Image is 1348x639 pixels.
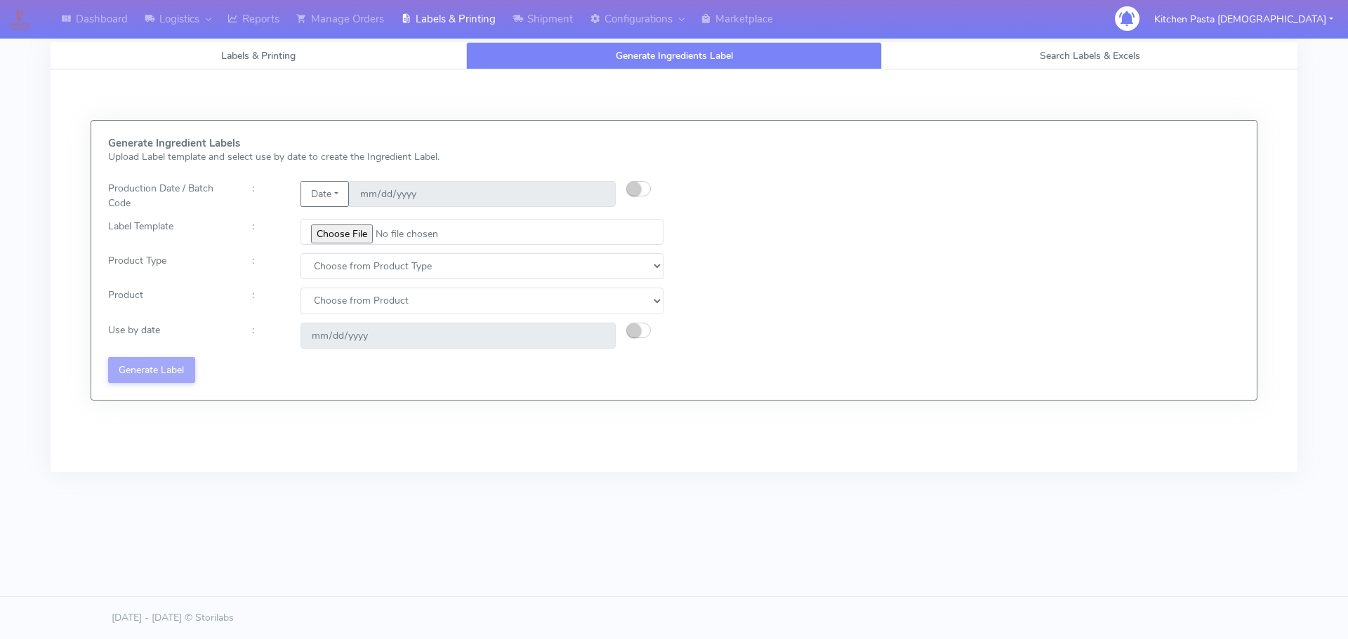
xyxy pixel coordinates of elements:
div: : [242,219,289,245]
div: : [242,323,289,349]
div: Product [98,288,242,314]
span: Search Labels & Excels [1040,49,1140,62]
div: Product Type [98,253,242,279]
ul: Tabs [51,42,1297,69]
div: : [242,181,289,210]
div: : [242,253,289,279]
button: Generate Label [108,357,195,383]
span: Generate Ingredients Label [616,49,733,62]
button: Date [300,181,349,207]
button: Kitchen Pasta [DEMOGRAPHIC_DATA] [1144,5,1344,34]
span: Labels & Printing [221,49,296,62]
div: Use by date [98,323,242,349]
p: Upload Label template and select use by date to create the Ingredient Label. [108,149,663,164]
div: Production Date / Batch Code [98,181,242,210]
h5: Generate Ingredient Labels [108,137,663,149]
div: Label Template [98,219,242,245]
div: : [242,288,289,314]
